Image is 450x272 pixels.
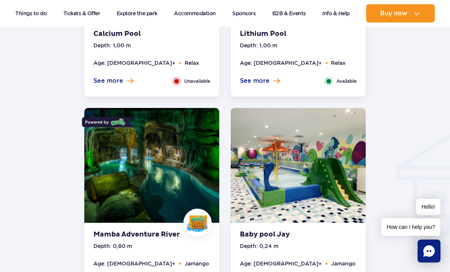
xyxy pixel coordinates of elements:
[272,4,306,23] a: B2B & Events
[93,77,123,85] span: See more
[240,77,270,85] span: See more
[117,4,157,23] a: Explore the park
[416,199,440,215] span: Hello!
[63,4,100,23] a: Tickets & Offer
[174,4,216,23] a: Accommodation
[336,77,357,85] span: Available
[82,117,129,127] div: Powered by
[93,242,132,250] li: Depth: 0,80 m
[240,77,280,85] button: See more
[240,242,278,250] li: Depth: 0,24 m
[418,240,440,262] div: Chat
[240,59,322,67] li: Age: [DEMOGRAPHIC_DATA]+
[331,259,355,268] li: Jamango
[93,41,131,50] li: Depth: 1,00 m
[381,218,440,236] span: How can I help you?
[93,230,186,239] strong: Mamba Adventure River
[232,4,256,23] a: Sponsors
[185,59,199,67] li: Relax
[380,10,407,17] span: Buy now
[93,59,175,67] li: Age: [DEMOGRAPHIC_DATA]+
[15,4,47,23] a: Things to do
[240,230,332,239] strong: Baby pool Jay
[184,77,210,85] span: Unavailable
[185,259,209,268] li: Jamango
[93,30,186,38] strong: Calcium Pool
[84,108,219,227] img: Mamba Adventure river
[240,30,332,38] strong: Lithium Pool
[366,4,435,23] button: Buy now
[231,108,366,227] img: Baby pool Jay
[240,41,277,50] li: Depth: 1,00 m
[331,59,346,67] li: Relax
[93,77,133,85] button: See more
[240,259,322,268] li: Age: [DEMOGRAPHIC_DATA]+
[322,4,350,23] a: Info & Help
[93,259,175,268] li: Age: [DEMOGRAPHIC_DATA]+
[111,118,126,126] img: Mamba logo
